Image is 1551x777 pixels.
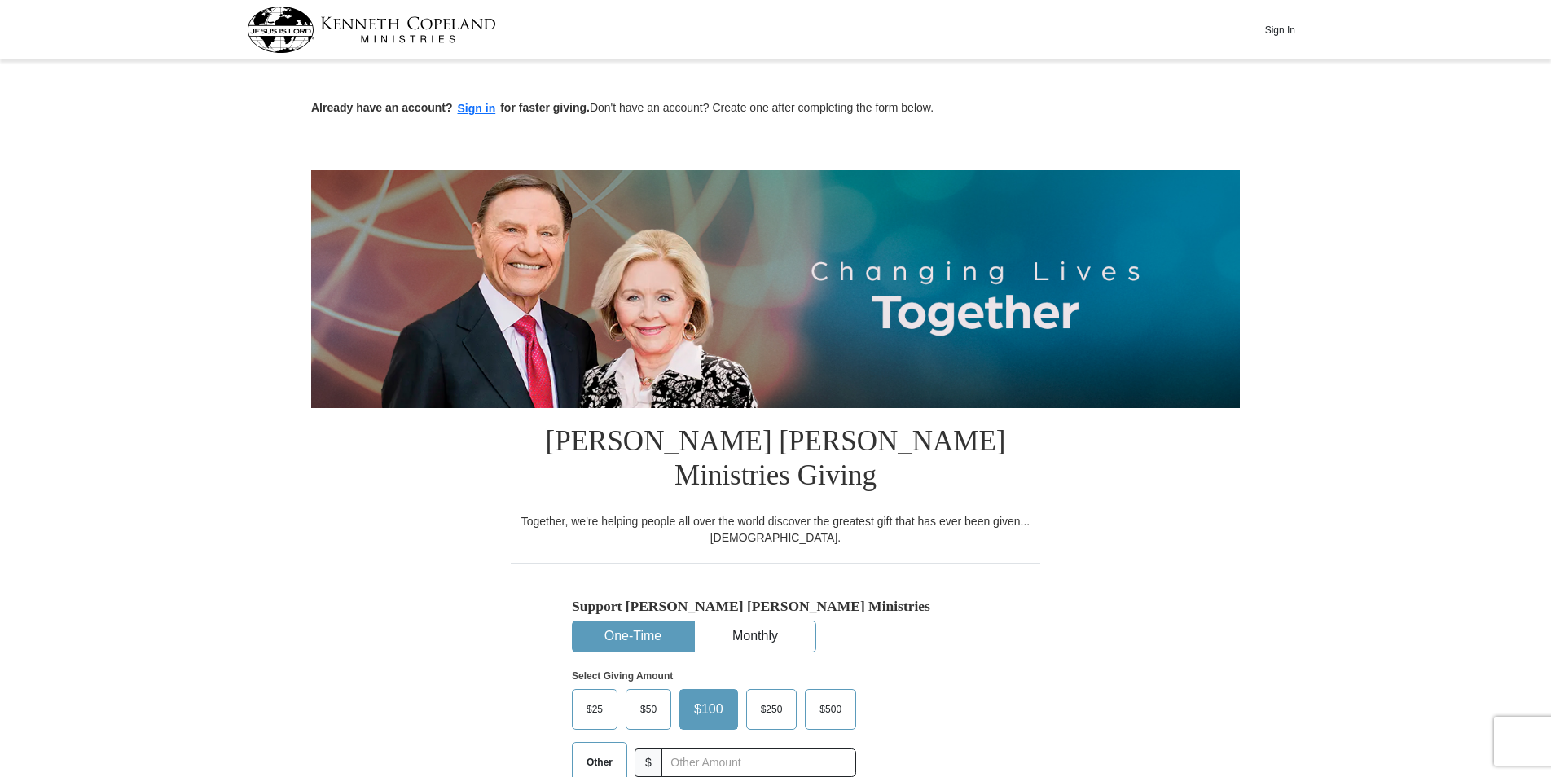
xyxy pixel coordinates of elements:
img: kcm-header-logo.svg [247,7,496,53]
button: One-Time [573,621,693,652]
button: Sign In [1255,17,1304,42]
strong: Already have an account? for faster giving. [311,101,590,114]
span: $50 [632,697,665,722]
span: $ [635,748,662,777]
span: $250 [753,697,791,722]
div: Together, we're helping people all over the world discover the greatest gift that has ever been g... [511,513,1040,546]
span: $100 [686,697,732,722]
button: Monthly [695,621,815,652]
span: Other [578,750,621,775]
span: $25 [578,697,611,722]
input: Other Amount [661,748,856,777]
strong: Select Giving Amount [572,670,673,682]
h1: [PERSON_NAME] [PERSON_NAME] Ministries Giving [511,408,1040,513]
span: $500 [811,697,850,722]
button: Sign in [453,99,501,118]
h5: Support [PERSON_NAME] [PERSON_NAME] Ministries [572,598,979,615]
p: Don't have an account? Create one after completing the form below. [311,99,1240,118]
